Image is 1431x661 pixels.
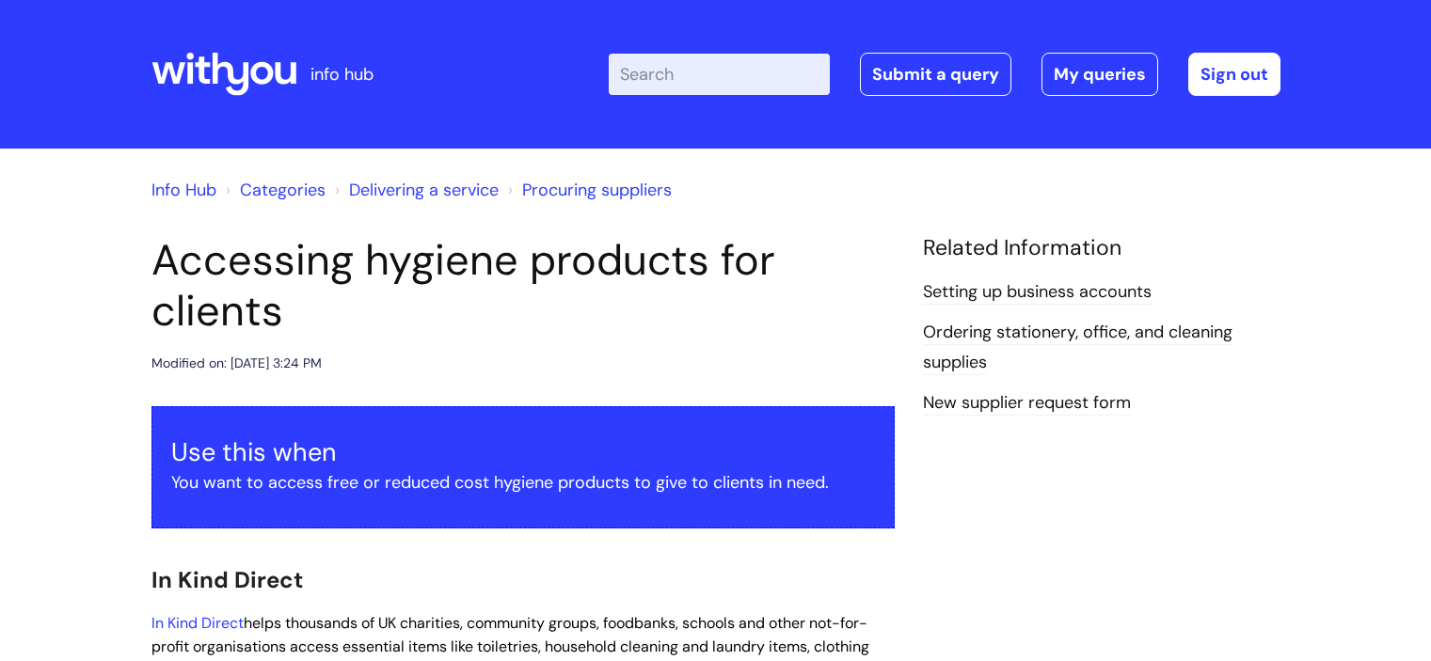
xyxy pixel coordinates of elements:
h1: Accessing hygiene products for clients [151,235,895,337]
a: New supplier request form [923,391,1131,416]
div: | - [609,53,1280,96]
div: Modified on: [DATE] 3:24 PM [151,352,322,375]
a: Procuring suppliers [522,179,672,201]
h4: Related Information [923,235,1280,261]
a: Sign out [1188,53,1280,96]
a: Delivering a service [349,179,499,201]
li: Procuring suppliers [503,175,672,205]
a: Categories [240,179,326,201]
p: info hub [310,59,374,89]
a: In Kind Direct [151,613,244,633]
input: Search [609,54,830,95]
span: In Kind Direct [151,565,303,594]
p: You want to access free or reduced cost hygiene products to give to clients in need. [171,467,875,497]
h3: Use this when [171,437,875,467]
a: Submit a query [860,53,1011,96]
li: Solution home [221,175,326,205]
a: My queries [1041,53,1158,96]
a: Ordering stationery, office, and cleaning supplies [923,321,1232,375]
li: Delivering a service [330,175,499,205]
a: Info Hub [151,179,216,201]
a: Setting up business accounts [923,280,1152,305]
